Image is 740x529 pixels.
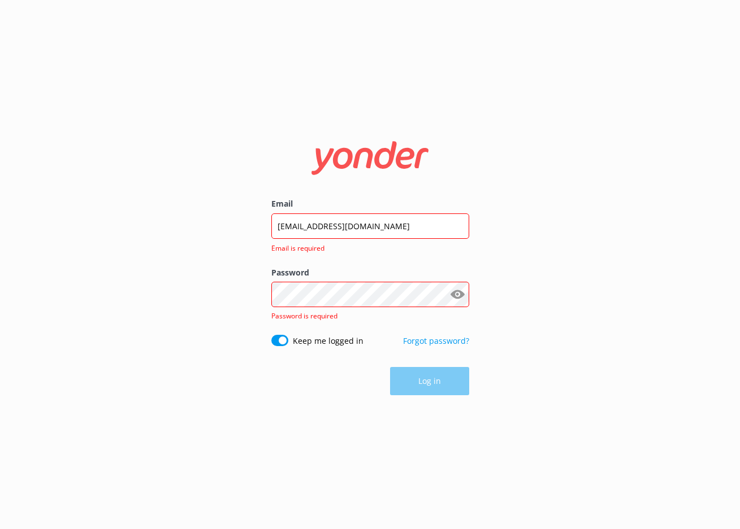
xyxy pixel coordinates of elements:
label: Keep me logged in [293,335,363,347]
label: Email [271,198,469,210]
button: Show password [447,283,469,306]
label: Password [271,266,469,279]
span: Email is required [271,243,462,253]
input: user@emailaddress.com [271,213,469,239]
a: Forgot password? [403,335,469,346]
span: Password is required [271,311,337,321]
